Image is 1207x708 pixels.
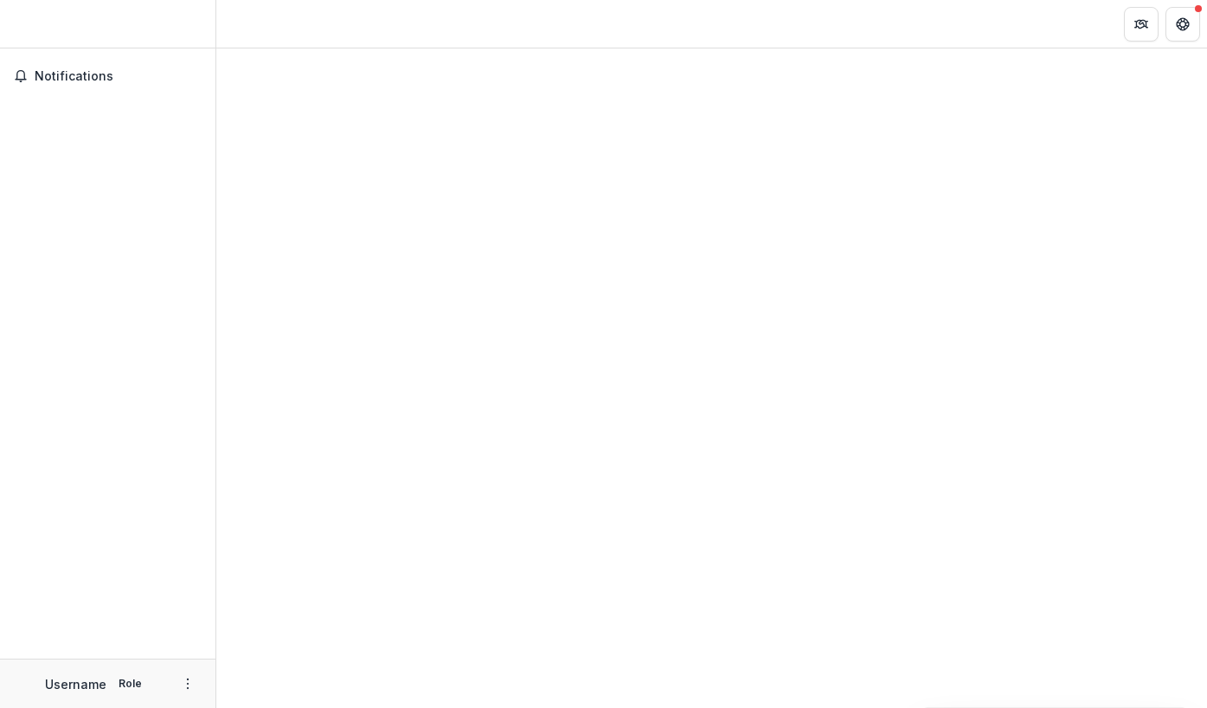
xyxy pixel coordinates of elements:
p: Username [45,675,106,693]
button: Notifications [7,62,209,90]
button: More [177,673,198,694]
p: Role [113,676,147,692]
span: Notifications [35,69,202,84]
button: Partners [1124,7,1159,42]
button: Get Help [1165,7,1200,42]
